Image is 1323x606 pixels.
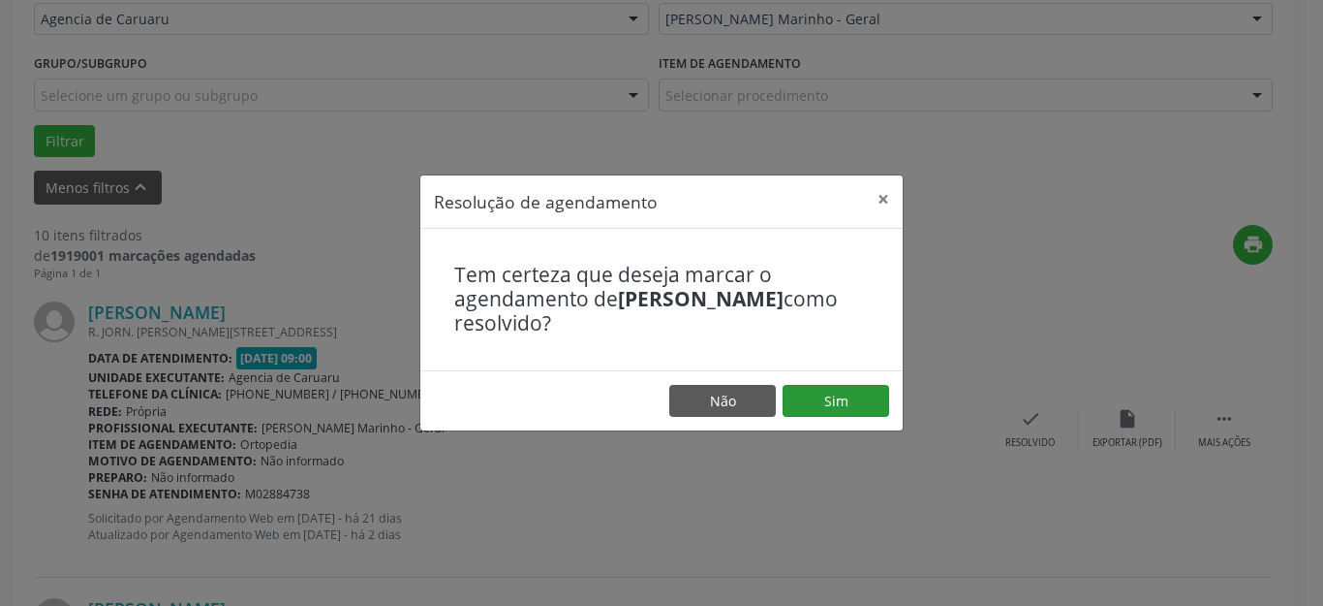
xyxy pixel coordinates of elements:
button: Close [864,175,903,223]
button: Não [669,385,776,418]
h5: Resolução de agendamento [434,189,658,214]
button: Sim [783,385,889,418]
b: [PERSON_NAME] [618,285,784,312]
h4: Tem certeza que deseja marcar o agendamento de como resolvido? [454,263,869,336]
